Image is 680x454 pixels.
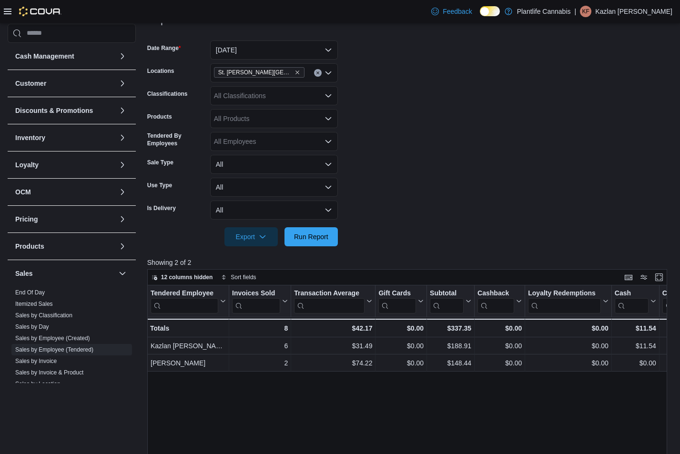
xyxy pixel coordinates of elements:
[15,269,33,278] h3: Sales
[117,159,128,171] button: Loyalty
[294,323,372,334] div: $42.17
[378,289,416,298] div: Gift Cards
[443,7,472,16] span: Feedback
[231,273,256,281] span: Sort fields
[15,369,83,376] a: Sales by Invoice & Product
[294,340,372,352] div: $31.49
[325,115,332,122] button: Open list of options
[15,323,49,331] span: Sales by Day
[325,69,332,77] button: Open list of options
[210,178,338,197] button: All
[218,68,293,77] span: St. [PERSON_NAME][GEOGRAPHIC_DATA]
[15,381,61,387] a: Sales by Location
[161,273,213,281] span: 12 columns hidden
[15,312,72,319] a: Sales by Classification
[378,357,424,369] div: $0.00
[528,289,609,313] button: Loyalty Redemptions
[117,213,128,225] button: Pricing
[430,323,471,334] div: $337.35
[232,340,288,352] div: 6
[117,132,128,143] button: Inventory
[151,289,226,313] button: Tendered Employee
[517,6,571,17] p: Plantlife Cannabis
[147,90,188,98] label: Classifications
[378,340,424,352] div: $0.00
[477,289,514,298] div: Cashback
[615,323,656,334] div: $11.54
[15,301,53,307] a: Itemized Sales
[15,160,115,170] button: Loyalty
[147,113,172,121] label: Products
[294,70,300,75] button: Remove St. Albert - Jensen Lakes from selection in this group
[230,227,272,246] span: Export
[430,340,471,352] div: $188.91
[151,289,218,313] div: Tendered Employee
[151,340,226,352] div: Kazlan [PERSON_NAME]
[528,289,601,298] div: Loyalty Redemptions
[15,358,57,364] a: Sales by Invoice
[15,214,115,224] button: Pricing
[477,289,522,313] button: Cashback
[15,133,45,142] h3: Inventory
[147,182,172,189] label: Use Type
[582,6,589,17] span: KF
[430,289,464,313] div: Subtotal
[232,357,288,369] div: 2
[294,289,365,298] div: Transaction Average
[151,357,226,369] div: [PERSON_NAME]
[480,6,500,16] input: Dark Mode
[232,323,288,334] div: 8
[477,340,522,352] div: $0.00
[15,289,45,296] a: End Of Day
[430,289,471,313] button: Subtotal
[430,357,471,369] div: $148.44
[378,289,424,313] button: Gift Cards
[528,357,609,369] div: $0.00
[147,159,173,166] label: Sale Type
[15,335,90,342] a: Sales by Employee (Created)
[217,272,260,283] button: Sort fields
[294,232,328,242] span: Run Report
[325,138,332,145] button: Open list of options
[15,380,61,388] span: Sales by Location
[580,6,591,17] div: Kazlan Foisy-Lentz
[15,346,93,353] span: Sales by Employee (Tendered)
[15,357,57,365] span: Sales by Invoice
[15,79,46,88] h3: Customer
[427,2,476,21] a: Feedback
[19,7,61,16] img: Cova
[638,272,650,283] button: Display options
[15,312,72,319] span: Sales by Classification
[147,204,176,212] label: Is Delivery
[210,155,338,174] button: All
[147,44,181,52] label: Date Range
[528,323,609,334] div: $0.00
[117,241,128,252] button: Products
[15,51,115,61] button: Cash Management
[284,227,338,246] button: Run Report
[117,78,128,89] button: Customer
[210,40,338,60] button: [DATE]
[653,272,665,283] button: Enter fullscreen
[15,300,53,308] span: Itemized Sales
[232,289,280,313] div: Invoices Sold
[528,340,609,352] div: $0.00
[15,242,44,251] h3: Products
[15,106,93,115] h3: Discounts & Promotions
[232,289,288,313] button: Invoices Sold
[294,289,365,313] div: Transaction Average
[147,132,206,147] label: Tendered By Employees
[294,357,372,369] div: $74.22
[430,289,464,298] div: Subtotal
[325,92,332,100] button: Open list of options
[147,258,672,267] p: Showing 2 of 2
[214,67,304,78] span: St. Albert - Jensen Lakes
[232,289,280,298] div: Invoices Sold
[477,289,514,313] div: Cashback
[623,272,634,283] button: Keyboard shortcuts
[210,201,338,220] button: All
[15,160,39,170] h3: Loyalty
[615,289,649,298] div: Cash
[378,289,416,313] div: Gift Card Sales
